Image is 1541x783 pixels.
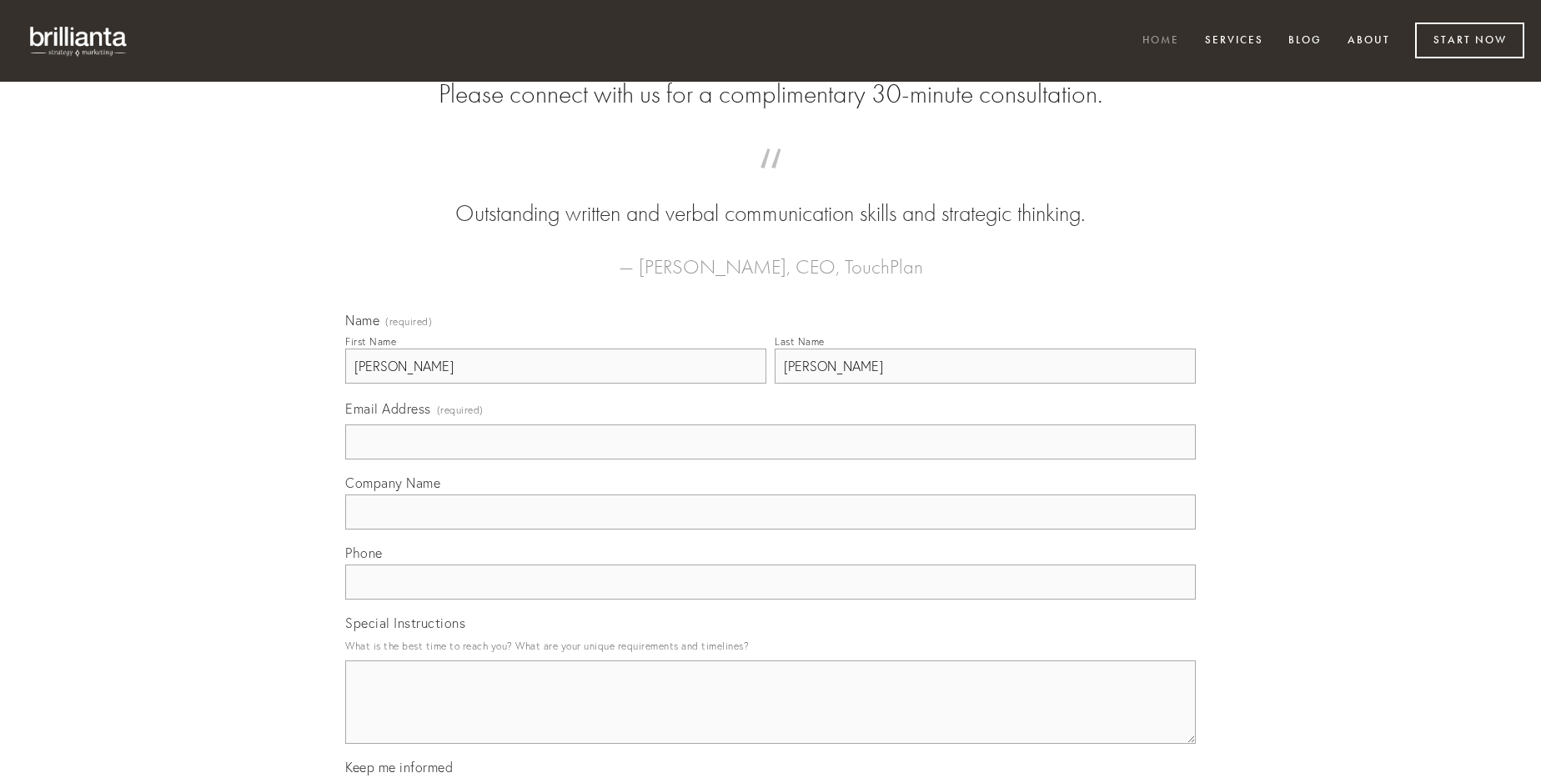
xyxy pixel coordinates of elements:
[1194,28,1274,55] a: Services
[775,335,825,348] div: Last Name
[372,165,1169,198] span: “
[345,474,440,491] span: Company Name
[1337,28,1401,55] a: About
[17,17,142,65] img: brillianta - research, strategy, marketing
[345,545,383,561] span: Phone
[385,317,432,327] span: (required)
[1132,28,1190,55] a: Home
[1415,23,1524,58] a: Start Now
[345,312,379,329] span: Name
[345,400,431,417] span: Email Address
[345,78,1196,110] h2: Please connect with us for a complimentary 30-minute consultation.
[1277,28,1333,55] a: Blog
[345,759,453,775] span: Keep me informed
[345,615,465,631] span: Special Instructions
[345,635,1196,657] p: What is the best time to reach you? What are your unique requirements and timelines?
[372,165,1169,230] blockquote: Outstanding written and verbal communication skills and strategic thinking.
[437,399,484,421] span: (required)
[345,335,396,348] div: First Name
[372,230,1169,284] figcaption: — [PERSON_NAME], CEO, TouchPlan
